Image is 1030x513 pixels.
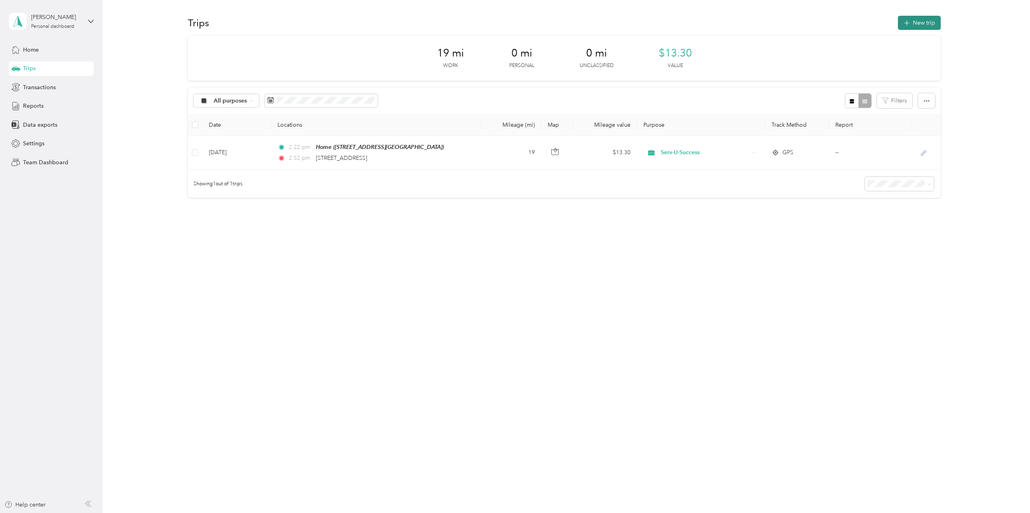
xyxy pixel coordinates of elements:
[443,62,458,69] p: Work
[31,24,74,29] div: Personal dashboard
[481,114,541,136] th: Mileage (mi)
[188,19,209,27] h1: Trips
[541,114,573,136] th: Map
[202,136,271,170] td: [DATE]
[23,64,36,73] span: Trips
[23,158,68,167] span: Team Dashboard
[289,154,312,163] span: 2:52 pm
[202,114,271,136] th: Date
[31,13,82,21] div: [PERSON_NAME]
[637,114,765,136] th: Purpose
[214,98,247,104] span: All purposes
[661,148,749,157] span: Serv-U-Success
[23,46,39,54] span: Home
[289,143,312,152] span: 2:22 pm
[316,155,367,161] span: [STREET_ADDRESS]
[509,62,534,69] p: Personal
[985,468,1030,513] iframe: Everlance-gr Chat Button Frame
[573,114,637,136] th: Mileage value
[586,47,607,60] span: 0 mi
[23,83,56,92] span: Transactions
[316,144,444,150] span: Home ([STREET_ADDRESS][GEOGRAPHIC_DATA])
[659,47,692,60] span: $13.30
[668,62,683,69] p: Value
[23,139,44,148] span: Settings
[765,114,829,136] th: Track Method
[782,148,793,157] span: GPS
[437,47,464,60] span: 19 mi
[580,62,614,69] p: Unclassified
[877,93,912,108] button: Filters
[23,102,44,110] span: Reports
[573,136,637,170] td: $13.30
[511,47,532,60] span: 0 mi
[271,114,481,136] th: Locations
[481,136,541,170] td: 19
[829,136,912,170] td: --
[188,180,242,188] span: Showing 1 out of 1 trips
[829,114,912,136] th: Report
[898,16,941,30] button: New trip
[23,121,57,129] span: Data exports
[4,500,46,509] button: Help center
